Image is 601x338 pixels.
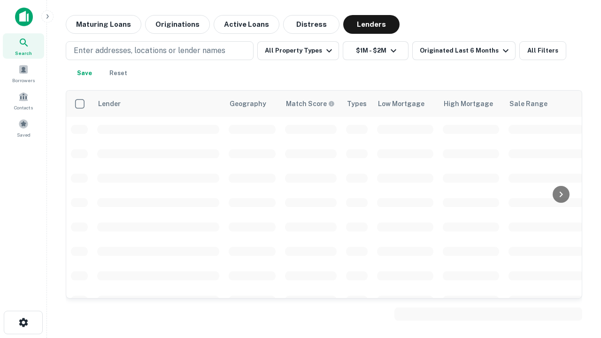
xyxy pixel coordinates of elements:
button: Distress [283,15,339,34]
button: All Property Types [257,41,339,60]
a: Contacts [3,88,44,113]
a: Borrowers [3,61,44,86]
div: Lender [98,98,121,109]
button: Save your search to get updates of matches that match your search criteria. [69,64,100,83]
button: Originated Last 6 Months [412,41,516,60]
span: Saved [17,131,31,138]
div: High Mortgage [444,98,493,109]
iframe: Chat Widget [554,263,601,308]
button: Active Loans [214,15,279,34]
button: Lenders [343,15,400,34]
button: Originations [145,15,210,34]
div: Types [347,98,367,109]
th: High Mortgage [438,91,504,117]
img: capitalize-icon.png [15,8,33,26]
div: Originated Last 6 Months [420,45,511,56]
p: Enter addresses, locations or lender names [74,45,225,56]
button: Enter addresses, locations or lender names [66,41,254,60]
span: Contacts [14,104,33,111]
button: $1M - $2M [343,41,408,60]
button: Reset [103,64,133,83]
th: Capitalize uses an advanced AI algorithm to match your search with the best lender. The match sco... [280,91,341,117]
th: Geography [224,91,280,117]
div: Low Mortgage [378,98,424,109]
div: Sale Range [509,98,547,109]
span: Search [15,49,32,57]
th: Low Mortgage [372,91,438,117]
span: Borrowers [12,77,35,84]
a: Saved [3,115,44,140]
button: Maturing Loans [66,15,141,34]
a: Search [3,33,44,59]
th: Lender [92,91,224,117]
h6: Match Score [286,99,333,109]
button: All Filters [519,41,566,60]
th: Sale Range [504,91,588,117]
div: Capitalize uses an advanced AI algorithm to match your search with the best lender. The match sco... [286,99,335,109]
div: Geography [230,98,266,109]
th: Types [341,91,372,117]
